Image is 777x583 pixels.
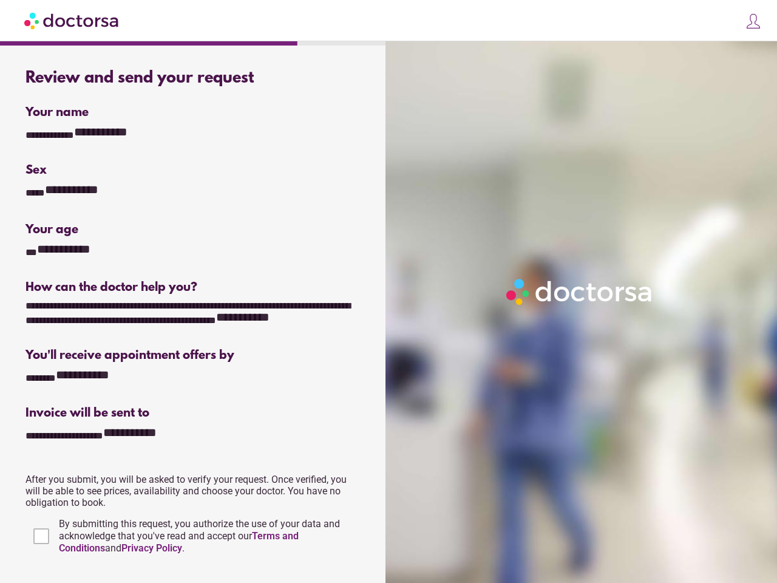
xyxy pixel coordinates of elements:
[745,13,762,30] img: icons8-customer-100.png
[59,530,299,554] a: Terms and Conditions
[25,406,362,420] div: Invoice will be sent to
[59,518,340,554] span: By submitting this request, you authorize the use of your data and acknowledge that you've read a...
[25,474,362,508] p: After you submit, you will be asked to verify your request. Once verified, you will be able to se...
[25,69,362,87] div: Review and send your request
[121,542,182,554] a: Privacy Policy
[25,106,362,120] div: Your name
[25,349,362,363] div: You'll receive appointment offers by
[25,163,362,177] div: Sex
[24,7,120,34] img: Doctorsa.com
[502,274,657,309] img: Logo-Doctorsa-trans-White-partial-flat.png
[25,281,362,295] div: How can the doctor help you?
[25,223,192,237] div: Your age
